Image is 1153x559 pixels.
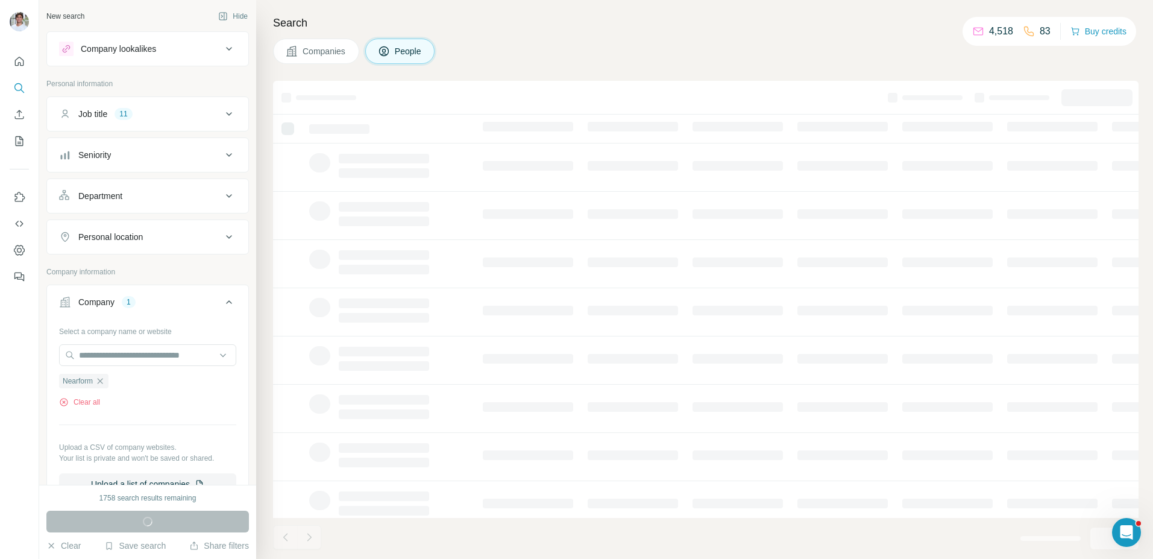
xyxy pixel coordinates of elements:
button: Department [47,182,248,210]
div: Department [78,190,122,202]
span: People [395,45,423,57]
button: Upload a list of companies [59,473,236,495]
div: Seniority [78,149,111,161]
img: Avatar [10,12,29,31]
p: 83 [1040,24,1051,39]
button: Dashboard [10,239,29,261]
button: Personal location [47,223,248,251]
button: Use Surfe on LinkedIn [10,186,29,208]
h4: Search [273,14,1139,31]
div: Company lookalikes [81,43,156,55]
button: Company1 [47,288,248,321]
iframe: Intercom live chat [1112,518,1141,547]
div: 1 [122,297,136,308]
p: 4,518 [989,24,1013,39]
p: Company information [46,267,249,277]
span: Companies [303,45,347,57]
div: Select a company name or website [59,321,236,337]
button: Hide [210,7,256,25]
div: Job title [78,108,107,120]
div: 11 [115,109,132,119]
button: Clear [46,540,81,552]
button: Buy credits [1070,23,1126,40]
div: Personal location [78,231,143,243]
button: Company lookalikes [47,34,248,63]
button: Feedback [10,266,29,288]
button: Enrich CSV [10,104,29,125]
button: Clear all [59,397,100,408]
button: Quick start [10,51,29,72]
button: Seniority [47,141,248,169]
div: New search [46,11,84,22]
button: Use Surfe API [10,213,29,235]
p: Your list is private and won't be saved or shared. [59,453,236,464]
button: Search [10,77,29,99]
button: Job title11 [47,99,248,128]
p: Upload a CSV of company websites. [59,442,236,453]
div: 1758 search results remaining [99,493,196,504]
button: My lists [10,130,29,152]
span: Nearform [63,376,93,387]
button: Share filters [189,540,249,552]
p: Personal information [46,78,249,89]
div: Company [78,296,115,308]
button: Save search [104,540,166,552]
